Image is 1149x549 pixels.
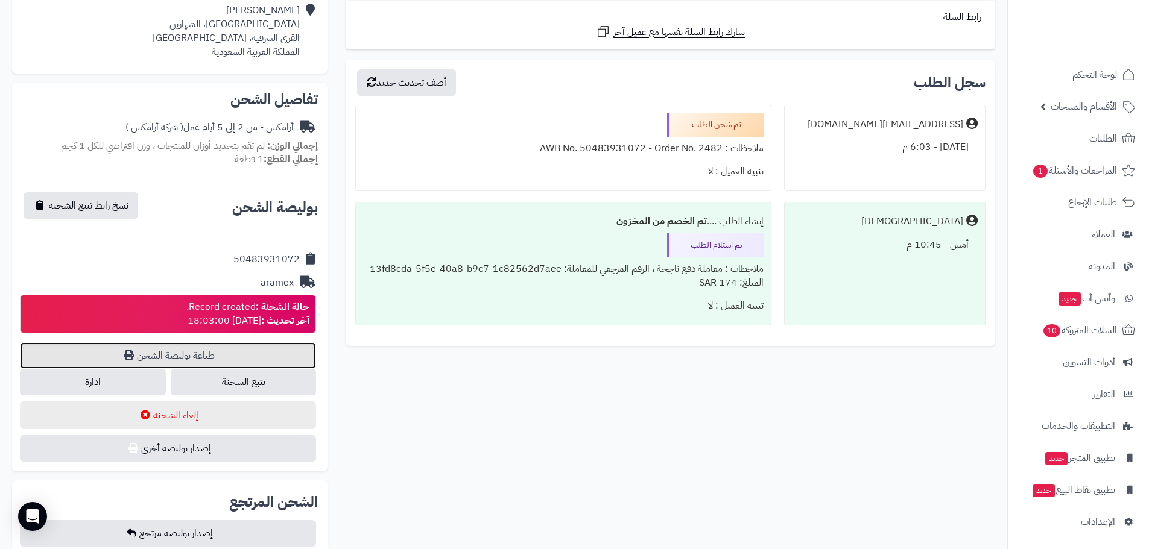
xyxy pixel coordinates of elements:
[792,136,978,159] div: [DATE] - 6:03 م
[914,75,986,90] h3: سجل الطلب
[861,215,963,228] div: [DEMOGRAPHIC_DATA]
[61,139,265,153] span: لم تقم بتحديد أوزان للمنتجات ، وزن افتراضي للكل 1 كجم
[350,10,990,24] div: رابط السلة
[1033,165,1048,178] span: 1
[20,435,316,462] button: إصدار بوليصة أخرى
[1081,513,1115,530] span: الإعدادات
[808,118,963,131] div: [EMAIL_ADDRESS][DOMAIN_NAME]
[1015,284,1142,313] a: وآتس آبجديد
[1059,292,1081,306] span: جديد
[233,253,300,266] div: 50483931072
[1015,507,1142,536] a: الإعدادات
[1015,188,1142,217] a: طلبات الإرجاع
[1015,60,1142,89] a: لوحة التحكم
[261,276,294,290] div: aramex
[1015,380,1142,409] a: التقارير
[1045,452,1068,465] span: جديد
[1043,324,1060,337] span: 10
[1015,156,1142,185] a: المراجعات والأسئلة1
[20,401,316,429] button: إلغاء الشحنة
[153,4,300,58] div: [PERSON_NAME] [GEOGRAPHIC_DATA]، الشهارين القرى الشرقيه، [GEOGRAPHIC_DATA] المملكة العربية السعودية
[1042,322,1117,339] span: السلات المتروكة
[1033,484,1055,497] span: جديد
[1063,354,1115,371] span: أدوات التسويق
[186,300,309,328] div: Record created. [DATE] 18:03:00
[363,257,763,295] div: ملاحظات : معاملة دفع ناجحة ، الرقم المرجعي للمعاملة: 13fd8cda-5f5e-40a8-b9c7-1c82562d7aee - المبل...
[363,160,763,183] div: تنبيه العميل : لا
[264,152,318,166] strong: إجمالي القطع:
[1015,444,1142,472] a: تطبيق المتجرجديد
[1057,290,1115,307] span: وآتس آب
[1015,348,1142,377] a: أدوات التسويق
[1015,316,1142,345] a: السلات المتروكة10
[1015,124,1142,153] a: الطلبات
[613,25,745,39] span: شارك رابط السلة نفسها مع عميل آخر
[235,152,318,166] small: 1 قطعة
[616,214,707,228] b: تم الخصم من المخزون
[1015,220,1142,249] a: العملاء
[20,520,316,547] button: إصدار بوليصة مرتجع
[18,502,47,531] div: Open Intercom Messenger
[261,313,309,328] strong: آخر تحديث :
[229,495,318,509] h2: الشحن المرتجع
[1092,386,1115,403] span: التقارير
[792,233,978,257] div: أمس - 10:45 م
[125,120,183,134] span: ( شركة أرامكس )
[20,342,316,369] a: طباعة بوليصة الشحن
[1072,66,1117,83] span: لوحة التحكم
[667,113,764,137] div: تم شحن الطلب
[1068,194,1117,211] span: طلبات الإرجاع
[1015,475,1142,504] a: تطبيق نقاط البيعجديد
[1089,130,1117,147] span: الطلبات
[267,139,318,153] strong: إجمالي الوزن:
[20,369,166,395] a: ادارة
[125,121,294,134] div: أرامكس - من 2 إلى 5 أيام عمل
[363,137,763,160] div: ملاحظات : AWB No. 50483931072 - Order No. 2482
[1031,482,1115,498] span: تطبيق نقاط البيع
[1015,412,1142,441] a: التطبيقات والخدمات
[256,300,309,314] strong: حالة الشحنة :
[49,198,128,213] span: نسخ رابط تتبع الشحنة
[1067,32,1138,57] img: logo-2.png
[667,233,764,257] div: تم استلام الطلب
[1051,98,1117,115] span: الأقسام والمنتجات
[1089,258,1115,275] span: المدونة
[171,369,317,395] a: تتبع الشحنة
[363,210,763,233] div: إنشاء الطلب ....
[1044,450,1115,466] span: تطبيق المتجر
[1042,418,1115,434] span: التطبيقات والخدمات
[22,92,318,107] h2: تفاصيل الشحن
[1092,226,1115,243] span: العملاء
[596,24,745,39] a: شارك رابط السلة نفسها مع عميل آخر
[1015,252,1142,281] a: المدونة
[357,69,456,96] button: أضف تحديث جديد
[232,200,318,215] h2: بوليصة الشحن
[363,294,763,318] div: تنبيه العميل : لا
[24,192,138,219] button: نسخ رابط تتبع الشحنة
[1032,162,1117,179] span: المراجعات والأسئلة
